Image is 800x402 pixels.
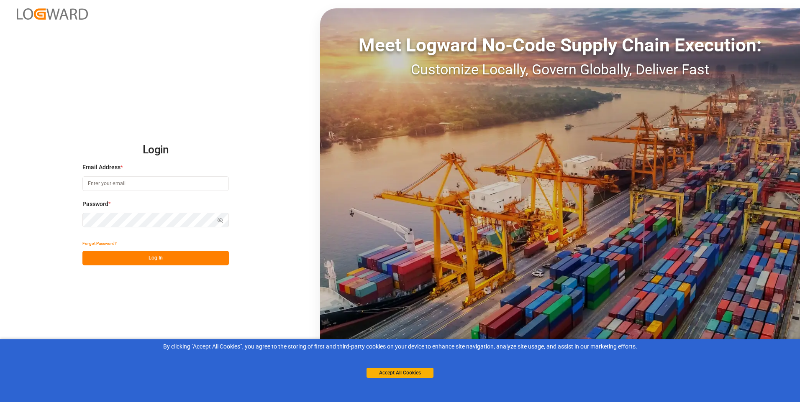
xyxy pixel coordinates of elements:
[82,137,229,163] h2: Login
[367,368,433,378] button: Accept All Cookies
[82,176,229,191] input: Enter your email
[82,251,229,265] button: Log In
[6,342,794,351] div: By clicking "Accept All Cookies”, you agree to the storing of first and third-party cookies on yo...
[320,31,800,59] div: Meet Logward No-Code Supply Chain Execution:
[320,59,800,80] div: Customize Locally, Govern Globally, Deliver Fast
[82,236,117,251] button: Forgot Password?
[17,8,88,20] img: Logward_new_orange.png
[82,163,121,172] span: Email Address
[82,200,108,209] span: Password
